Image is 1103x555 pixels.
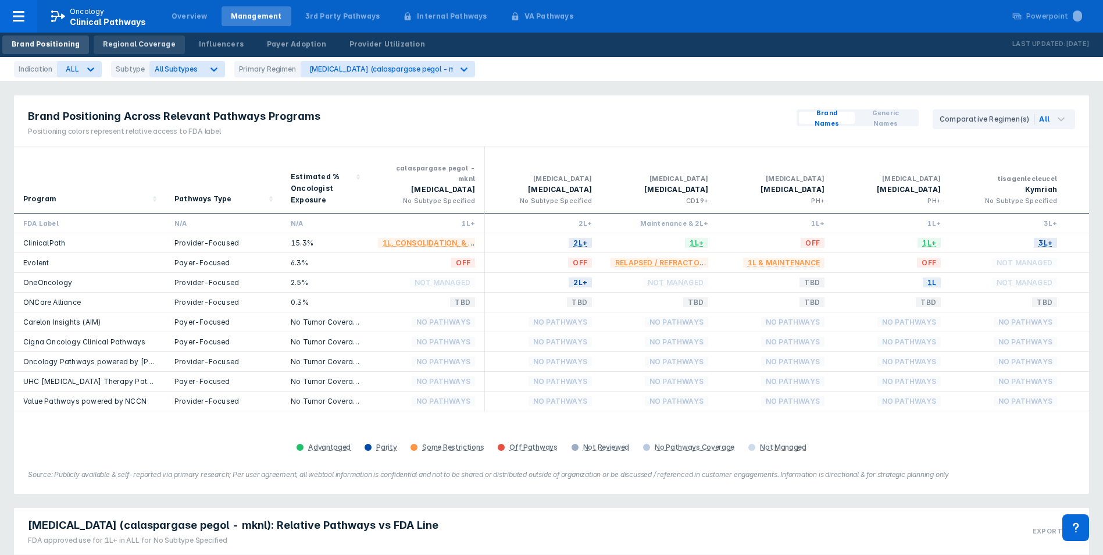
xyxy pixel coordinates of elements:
div: Advantaged [308,443,351,452]
div: Powerpoint [1026,11,1082,22]
div: [MEDICAL_DATA] [727,173,824,184]
span: All Subtypes [155,65,198,73]
span: No Pathways [994,315,1057,329]
div: N/A [291,218,359,228]
div: No Pathways Coverage [655,443,734,452]
div: Subtype [111,61,149,77]
a: Payer Adoption [258,35,335,54]
a: Brand Positioning [2,35,89,54]
span: No Pathways [761,315,824,329]
a: Carelon Insights (AIM) [23,318,101,326]
span: OFF [917,256,941,269]
span: No Pathways [761,375,824,388]
span: No Pathways [645,394,708,408]
span: 1L+ [918,236,941,250]
span: No Pathways [877,355,941,368]
div: CD19+ [611,195,708,206]
span: TBD [450,296,475,309]
span: Clinical Pathways [70,17,146,27]
div: Provider-Focused [174,238,272,248]
a: UHC [MEDICAL_DATA] Therapy Pathways [23,377,170,386]
div: Indication [14,61,57,77]
div: 6.3% [291,258,359,268]
a: Evolent [23,258,49,267]
a: OneOncology [23,278,72,287]
span: Not Managed [992,276,1057,289]
span: [MEDICAL_DATA] (calaspargase pegol - mknl): Relative Pathways vs FDA Line [28,518,438,532]
span: No Pathways [412,375,475,388]
span: No Pathways [529,394,592,408]
span: No Pathways [645,335,708,348]
div: VA Pathways [524,11,573,22]
span: TBD [1032,296,1057,309]
span: No Pathways [645,315,708,329]
p: Last Updated: [1012,38,1066,50]
div: Comparative Regimen(s) [940,114,1034,124]
span: No Pathways [412,335,475,348]
a: ONCare Alliance [23,298,81,307]
span: No Pathways [877,315,941,329]
div: Provider-Focused [174,297,272,307]
span: Not Managed [992,256,1057,269]
div: Sort [165,147,281,214]
div: Payer-Focused [174,317,272,327]
span: 2L+ [569,276,592,289]
span: Brand Positioning Across Relevant Pathways Programs [28,109,320,123]
span: No Pathways [645,355,708,368]
div: Program [23,193,56,205]
div: Primary Regimen [234,61,301,77]
div: Kymriah [959,184,1057,195]
div: Off Pathways [509,443,557,452]
span: No Pathways [761,335,824,348]
span: No Pathways [994,375,1057,388]
button: Generic Names [855,112,916,124]
p: [DATE] [1066,38,1089,50]
div: Management [231,11,282,22]
div: Contact Support [1062,514,1089,541]
div: [MEDICAL_DATA] [494,173,592,184]
div: Provider-Focused [174,357,272,367]
div: calaspargase pegol - mknl [378,163,475,184]
span: No Pathways [645,375,708,388]
span: TBD [799,276,824,289]
div: 1L+ [843,218,941,228]
div: Overview [172,11,208,22]
span: TBD [567,296,592,309]
div: Pathways Type [174,193,232,205]
span: Brand Names [804,108,850,129]
a: Cigna Oncology Clinical Pathways [23,337,145,346]
div: [MEDICAL_DATA] [843,184,941,195]
div: Provider-Focused [174,396,272,406]
span: OFF [801,236,824,250]
div: 15.3% [291,238,359,248]
div: [MEDICAL_DATA] [378,184,475,195]
div: Brand Positioning [12,39,80,49]
span: OFF [568,256,592,269]
a: Provider Utilization [340,35,434,54]
span: 1L+ [685,236,708,250]
span: No Pathways [877,394,941,408]
div: Maintenance & 2L+ [611,218,708,228]
figcaption: Source: Publicly available & self-reported via primary research; Per user agreement, all webtool ... [28,469,1075,480]
div: Influencers [199,39,244,49]
span: 3L+ [1034,236,1057,250]
span: Not Managed [410,276,475,289]
div: Some Restrictions [422,443,484,452]
div: [MEDICAL_DATA] [611,173,708,184]
div: 3rd Party Pathways [305,11,380,22]
div: 3L+ [959,218,1057,228]
div: Not Reviewed [583,443,629,452]
span: Generic Names [859,108,912,129]
div: [MEDICAL_DATA] [494,184,592,195]
div: No Tumor Coverage [291,376,359,386]
span: 1L & Maintenance [743,256,824,269]
div: 0.3% [291,297,359,307]
div: [MEDICAL_DATA] (calaspargase pegol - mknl) [309,65,467,73]
span: No Pathways [529,375,592,388]
div: Sort [281,147,369,214]
a: Management [222,6,291,26]
div: 1L+ [378,218,475,228]
span: No Pathways [412,315,475,329]
span: TBD [683,296,708,309]
div: tisagenlecleucel [959,173,1057,184]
